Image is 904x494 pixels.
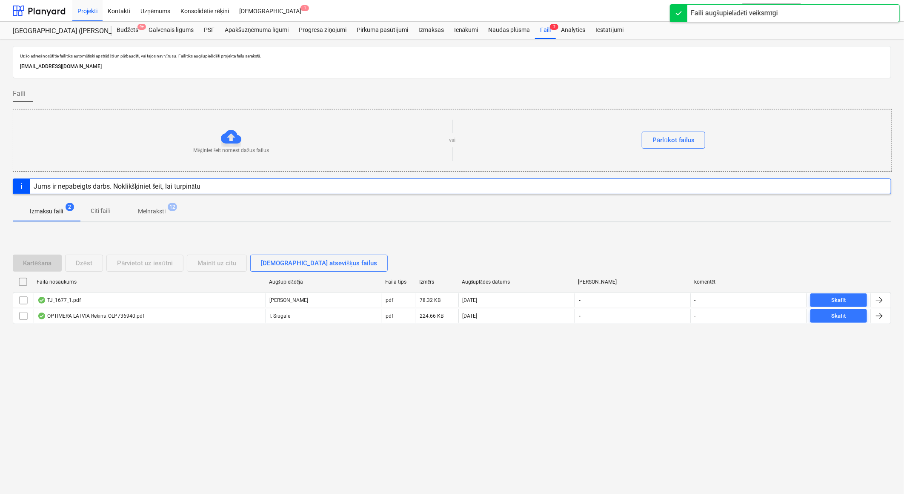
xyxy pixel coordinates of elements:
[37,297,46,304] div: OCR pabeigts
[694,279,804,285] div: komentēt
[13,89,26,99] span: Faili
[30,207,63,216] p: Izmaksu faili
[90,207,111,215] p: Citi faili
[556,22,590,39] a: Analytics
[832,311,846,321] div: Skatīt
[143,22,199,39] a: Galvenais līgums
[535,22,556,39] a: Faili2
[269,313,290,320] p: I. Siugale
[20,62,884,71] p: [EMAIL_ADDRESS][DOMAIN_NAME]
[642,132,705,149] button: Pārlūkot failus
[137,24,146,30] span: 9+
[34,182,201,190] div: Jums ir nepabeigts darbs. Noklikšķiniet šeit, lai turpinātu
[269,279,378,285] div: Augšupielādēja
[168,203,177,211] span: 12
[37,313,144,319] div: OPTIMERA LATVIA Rekins_OLP736940.pdf
[37,297,81,304] div: TJ_1677_1.pdf
[483,22,535,39] a: Naudas plūsma
[199,22,220,39] a: PSF
[810,309,867,323] button: Skatīt
[37,279,262,285] div: Faila nosaukums
[294,22,352,39] a: Progresa ziņojumi
[578,297,582,304] span: -
[138,207,166,216] p: Melnraksti
[386,313,393,319] div: pdf
[535,22,556,39] div: Faili
[385,279,412,285] div: Faila tips
[420,297,441,303] div: 78.32 KB
[194,147,269,154] p: Mēģiniet šeit nomest dažus failus
[578,313,582,320] span: -
[112,22,143,39] div: Budžets
[413,22,449,39] a: Izmaksas
[652,135,695,146] div: Pārlūkot failus
[832,296,846,305] div: Skatīt
[691,8,778,18] div: Faili augšupielādēti veiksmīgi
[550,24,558,30] span: 2
[694,297,695,303] div: -
[352,22,413,39] a: Pirkuma pasūtījumi
[419,279,455,285] div: Izmērs
[449,22,483,39] a: Ienākumi
[694,313,695,319] div: -
[66,203,74,211] span: 2
[37,313,46,319] div: OCR pabeigts
[420,313,443,319] div: 224.66 KB
[578,279,687,285] div: [PERSON_NAME]
[250,255,388,272] button: [DEMOGRAPHIC_DATA] atsevišķus failus
[810,293,867,307] button: Skatīt
[269,297,308,304] p: [PERSON_NAME]
[462,313,477,319] div: [DATE]
[590,22,629,39] a: Iestatījumi
[462,279,571,285] div: Augšuplādes datums
[462,297,477,303] div: [DATE]
[386,297,393,303] div: pdf
[13,27,101,36] div: [GEOGRAPHIC_DATA] ([PERSON_NAME] - PRJ2002936 un PRJ2002937) 2601965
[261,258,377,269] div: [DEMOGRAPHIC_DATA] atsevišķus failus
[112,22,143,39] a: Budžets9+
[20,53,884,59] p: Uz šo adresi nosūtītie faili tiks automātiski apstrādāti un pārbaudīti, vai tajos nav vīrusu. Fai...
[220,22,294,39] a: Apakšuzņēmuma līgumi
[13,109,892,172] div: Mēģiniet šeit nomest dažus failusvaiPārlūkot failus
[300,5,309,11] span: 1
[449,137,456,144] p: vai
[861,453,904,494] iframe: Chat Widget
